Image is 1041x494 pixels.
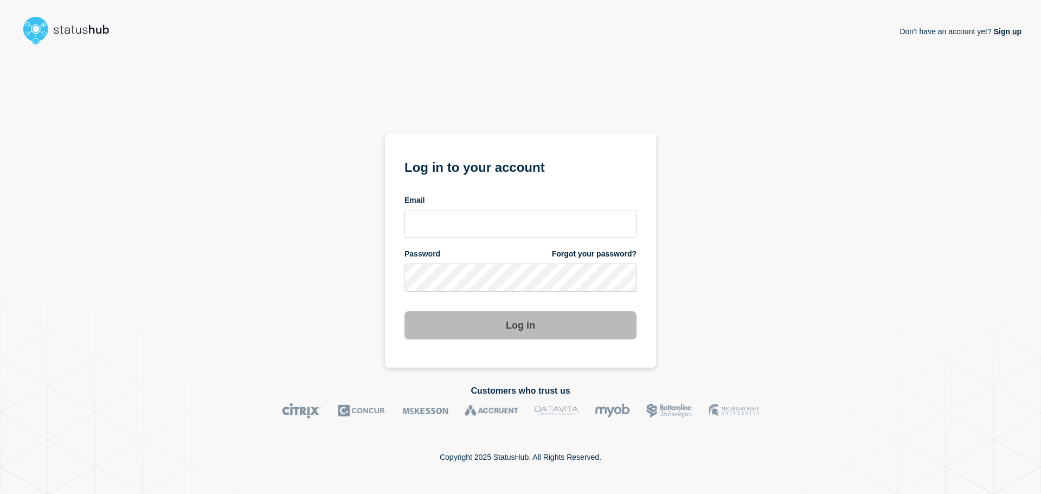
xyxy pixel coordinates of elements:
[440,453,601,461] p: Copyright 2025 StatusHub. All Rights Reserved.
[899,18,1021,44] p: Don't have an account yet?
[404,311,637,339] button: Log in
[404,210,637,238] input: email input
[992,27,1021,36] a: Sign up
[404,195,425,206] span: Email
[535,403,579,419] img: DataVita logo
[465,403,518,419] img: Accruent logo
[338,403,387,419] img: Concur logo
[646,403,692,419] img: Bottomline logo
[709,403,759,419] img: MSU logo
[403,403,448,419] img: McKesson logo
[404,249,440,259] span: Password
[20,13,123,48] img: StatusHub logo
[595,403,630,419] img: myob logo
[552,249,637,259] a: Forgot your password?
[404,156,637,176] h1: Log in to your account
[282,403,322,419] img: Citrix logo
[20,386,1021,396] h2: Customers who trust us
[404,264,637,292] input: password input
